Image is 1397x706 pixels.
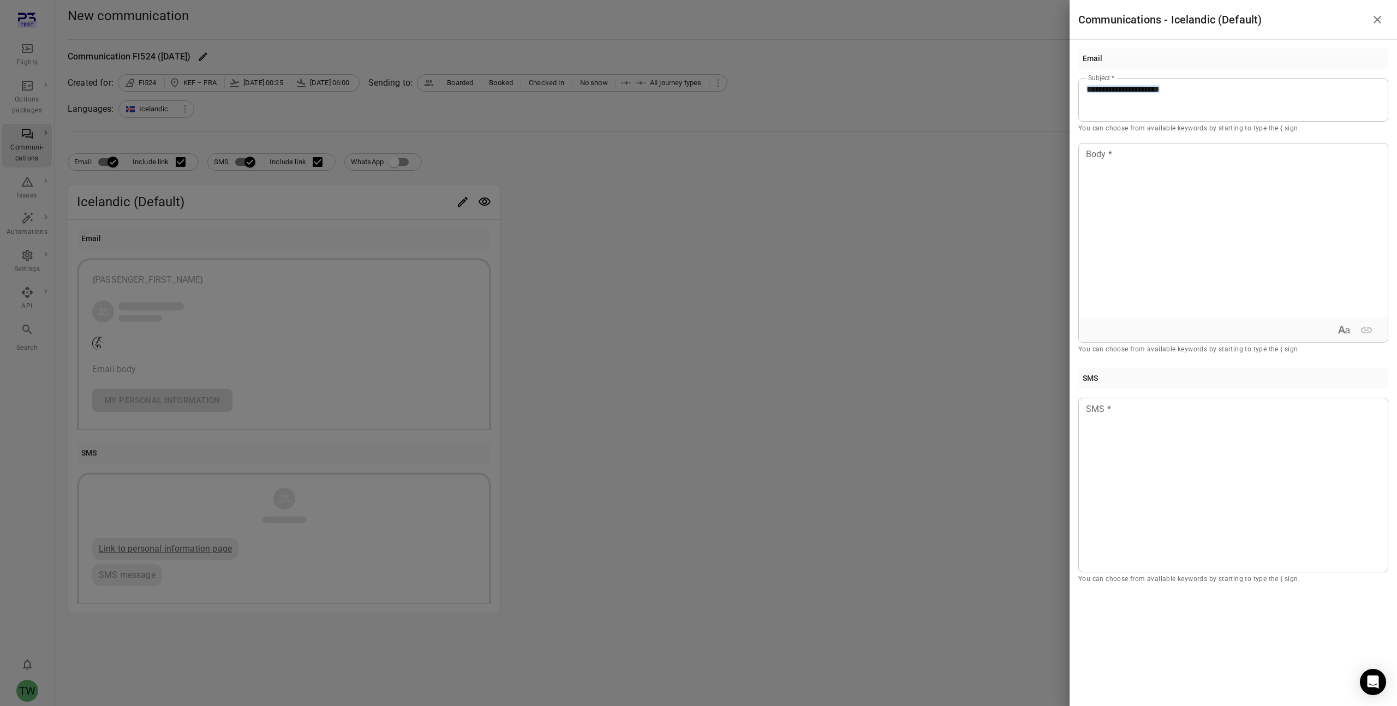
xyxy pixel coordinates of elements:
[1078,574,1388,585] p: You can choose from available keywords by starting to type the { sign.
[1078,123,1388,134] p: You can choose from available keywords by starting to type the { sign.
[1366,9,1388,31] button: Close drawer
[1332,318,1379,343] div: Rich text formatting
[1083,53,1103,65] div: Email
[1083,373,1098,385] div: SMS
[1360,669,1386,695] div: Open Intercom Messenger
[1078,11,1262,28] h1: Communications - Icelandic (Default)
[1334,320,1354,340] button: Expand text format
[1078,344,1388,355] p: You can choose from available keywords by starting to type the { sign.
